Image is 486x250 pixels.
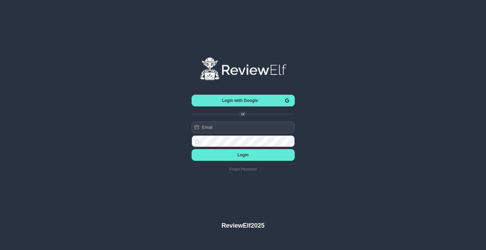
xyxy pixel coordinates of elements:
[192,149,295,161] button: Login
[192,95,295,106] button: Login with Google
[192,122,295,133] input: Email
[197,153,289,157] span: Login
[199,57,287,82] img: logo
[222,222,264,229] h4: ReviewElf 2025
[192,167,295,171] a: Forgot Password
[197,98,283,103] span: Login with Google
[241,112,245,116] span: or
